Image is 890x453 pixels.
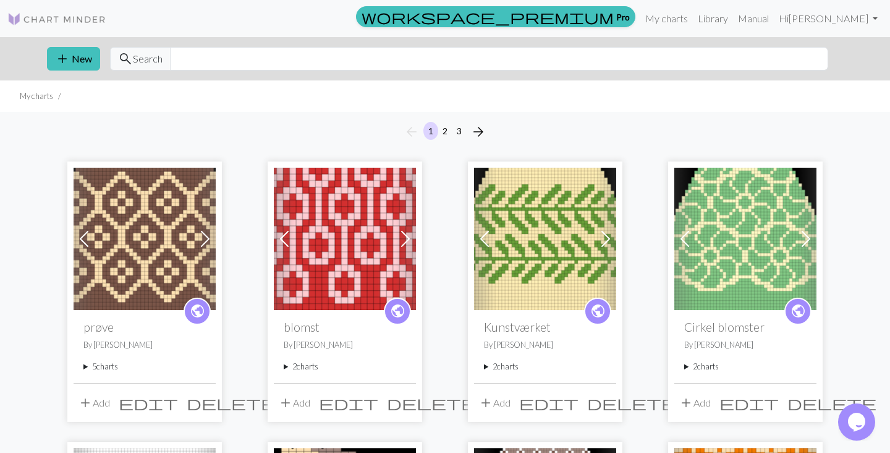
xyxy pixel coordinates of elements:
a: front og bag [274,231,416,243]
i: public [590,299,606,324]
i: Edit [519,395,578,410]
span: edit [719,394,779,412]
span: delete [387,394,476,412]
button: 2 [438,122,452,140]
span: public [190,301,205,321]
img: front og bag [274,168,416,310]
span: edit [319,394,378,412]
span: add [278,394,293,412]
span: add [78,394,93,412]
a: Library [693,6,733,31]
a: public [384,298,411,325]
summary: 2charts [684,361,807,373]
button: Delete [783,391,881,415]
h2: Kunstværket [484,320,606,334]
i: Edit [319,395,378,410]
button: Add [274,391,315,415]
summary: 2charts [484,361,606,373]
p: By [PERSON_NAME] [684,339,807,351]
span: public [790,301,806,321]
span: public [390,301,405,321]
button: 1 [423,122,438,140]
summary: 5charts [83,361,206,373]
button: Edit [114,391,182,415]
span: public [590,301,606,321]
i: public [790,299,806,324]
span: add [55,50,70,67]
a: bagstykke [74,231,216,243]
span: arrow_forward [471,123,486,140]
p: By [PERSON_NAME] [284,339,406,351]
a: public [784,298,812,325]
li: My charts [20,90,53,102]
p: By [PERSON_NAME] [83,339,206,351]
a: public [184,298,211,325]
a: Front og bag [674,231,816,243]
span: edit [119,394,178,412]
nav: Page navigation [399,122,491,142]
button: Add [474,391,515,415]
p: By [PERSON_NAME] [484,339,606,351]
button: Add [674,391,715,415]
span: delete [587,394,676,412]
button: Next [466,122,491,142]
img: bagstykke [74,168,216,310]
button: New [47,47,100,71]
a: Hi[PERSON_NAME] [774,6,883,31]
button: 3 [452,122,467,140]
button: Edit [315,391,383,415]
summary: 2charts [284,361,406,373]
i: Next [471,124,486,139]
span: delete [787,394,876,412]
i: Edit [719,395,779,410]
a: public [584,298,611,325]
span: edit [519,394,578,412]
a: My charts [640,6,693,31]
span: workspace_premium [362,8,614,25]
i: Edit [119,395,178,410]
button: Edit [715,391,783,415]
button: Delete [182,391,280,415]
img: Logo [7,12,106,27]
span: Search [133,51,163,66]
i: public [390,299,405,324]
h2: Cirkel blomster [684,320,807,334]
a: front og bag [474,231,616,243]
img: Front og bag [674,168,816,310]
button: Delete [583,391,680,415]
iframe: chat widget [838,403,878,441]
img: front og bag [474,168,616,310]
span: search [118,50,133,67]
span: add [679,394,693,412]
a: Pro [356,6,635,27]
a: Manual [733,6,774,31]
button: Edit [515,391,583,415]
button: Add [74,391,114,415]
span: add [478,394,493,412]
i: public [190,299,205,324]
span: delete [187,394,276,412]
h2: blomst [284,320,406,334]
h2: prøve [83,320,206,334]
button: Delete [383,391,480,415]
